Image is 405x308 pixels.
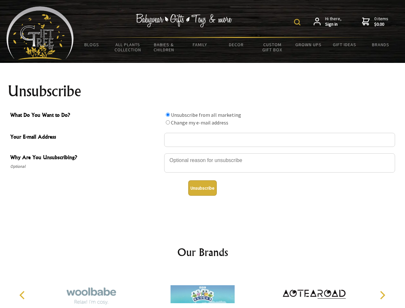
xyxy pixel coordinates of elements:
[6,6,74,60] img: Babyware - Gifts - Toys and more...
[10,153,161,163] span: Why Are You Unsubscribing?
[375,288,389,302] button: Next
[136,14,232,27] img: Babywear - Gifts - Toys & more
[363,38,399,51] a: Brands
[294,19,300,25] img: product search
[254,38,291,56] a: Custom Gift Box
[8,83,398,99] h1: Unsubscribe
[314,16,342,27] a: Hi there,Sign in
[325,16,342,27] span: Hi there,
[171,112,241,118] label: Unsubscribe from all marketing
[326,38,363,51] a: Gift Ideas
[362,16,388,27] a: 0 items$0.00
[10,111,161,120] span: What Do You Want to Do?
[325,21,342,27] strong: Sign in
[171,119,228,126] label: Change my e-mail address
[218,38,254,51] a: Decor
[146,38,182,56] a: Babies & Children
[290,38,326,51] a: Grown Ups
[164,153,395,173] textarea: Why Are You Unsubscribing?
[10,133,161,142] span: Your E-mail Address
[188,180,217,196] button: Unsubscribe
[10,163,161,170] span: Optional
[164,133,395,147] input: Your E-mail Address
[374,21,388,27] strong: $0.00
[166,113,170,117] input: What Do You Want to Do?
[16,288,30,302] button: Previous
[110,38,146,56] a: All Plants Collection
[166,120,170,124] input: What Do You Want to Do?
[13,244,392,260] h2: Our Brands
[182,38,218,51] a: Family
[74,38,110,51] a: BLOGS
[374,16,388,27] span: 0 items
